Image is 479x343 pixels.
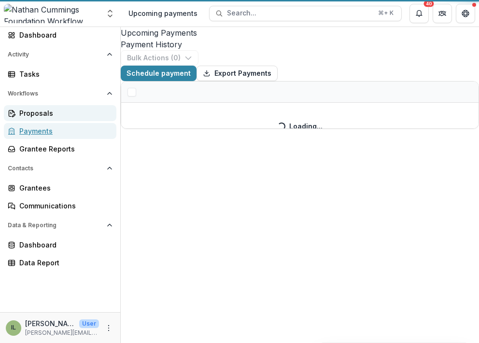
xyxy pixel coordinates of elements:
[8,165,103,172] span: Contacts
[11,325,16,331] div: Isaac Luria
[4,4,99,23] img: Nathan Cummings Foundation Workflow Sandbox logo
[19,144,109,154] div: Grantee Reports
[19,258,109,268] div: Data Report
[19,108,109,118] div: Proposals
[103,322,114,334] button: More
[19,240,109,250] div: Dashboard
[103,4,117,23] button: Open entity switcher
[4,237,116,253] a: Dashboard
[209,6,402,21] button: Search...
[4,161,116,176] button: Open Contacts
[19,69,109,79] div: Tasks
[4,198,116,214] a: Communications
[19,30,109,40] div: Dashboard
[8,222,103,229] span: Data & Reporting
[4,180,116,196] a: Grantees
[8,90,103,97] span: Workflows
[125,6,201,20] nav: breadcrumb
[25,318,75,329] p: [PERSON_NAME]
[25,329,99,337] p: [PERSON_NAME][EMAIL_ADDRESS][PERSON_NAME][DOMAIN_NAME]
[4,123,116,139] a: Payments
[4,218,116,233] button: Open Data & Reporting
[19,126,109,136] div: Payments
[4,47,116,62] button: Open Activity
[19,183,109,193] div: Grantees
[128,8,197,18] div: Upcoming payments
[4,105,116,121] a: Proposals
[79,319,99,328] p: User
[409,4,429,23] button: Notifications
[456,4,475,23] button: Get Help
[4,86,116,101] button: Open Workflows
[4,27,116,43] a: Dashboard
[121,50,198,66] button: Bulk Actions (0)
[4,66,116,82] a: Tasks
[424,0,434,7] div: 40
[19,201,109,211] div: Communications
[227,9,372,17] span: Search...
[4,141,116,157] a: Grantee Reports
[121,27,479,39] a: Upcoming Payments
[433,4,452,23] button: Partners
[121,39,479,50] a: Payment History
[4,255,116,271] a: Data Report
[376,8,395,18] div: ⌘ + K
[8,51,103,58] span: Activity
